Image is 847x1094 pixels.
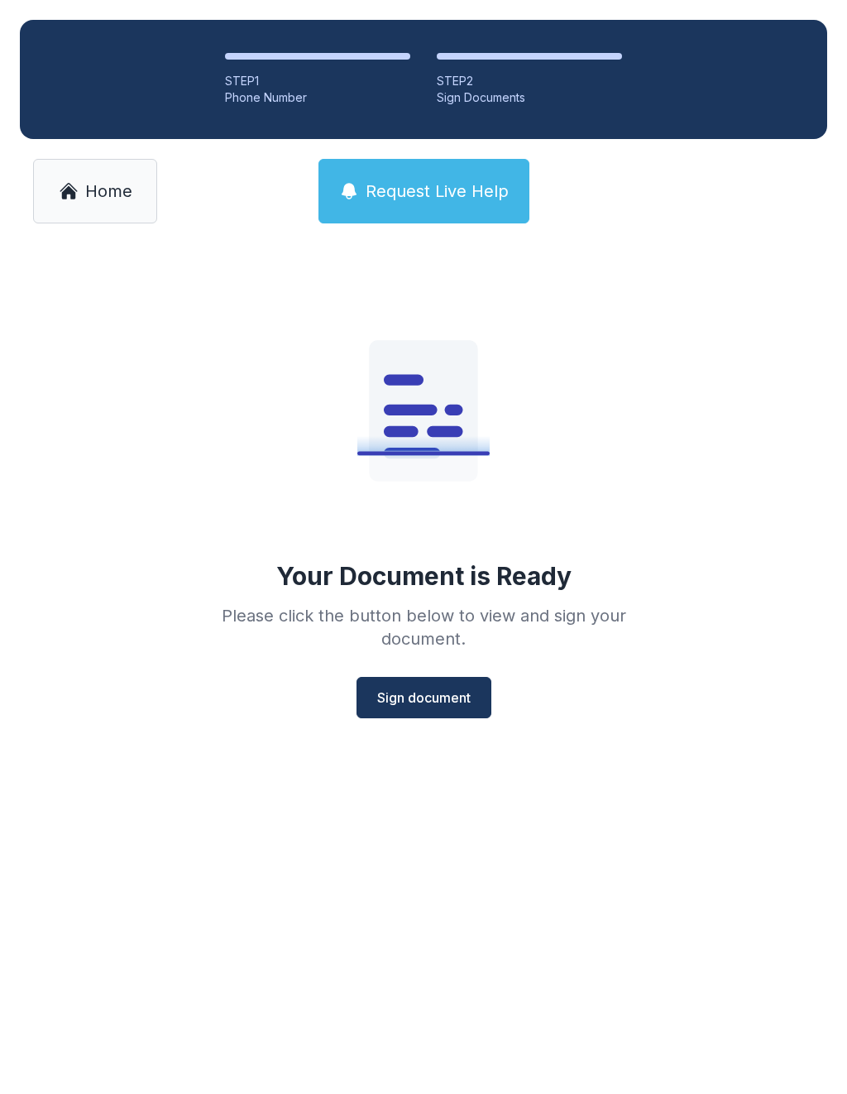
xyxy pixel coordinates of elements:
div: Phone Number [225,89,410,106]
span: Sign document [377,688,471,708]
div: Sign Documents [437,89,622,106]
div: Your Document is Ready [276,561,572,591]
span: Home [85,180,132,203]
div: STEP 2 [437,73,622,89]
div: Please click the button below to view and sign your document. [185,604,662,650]
div: STEP 1 [225,73,410,89]
span: Request Live Help [366,180,509,203]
